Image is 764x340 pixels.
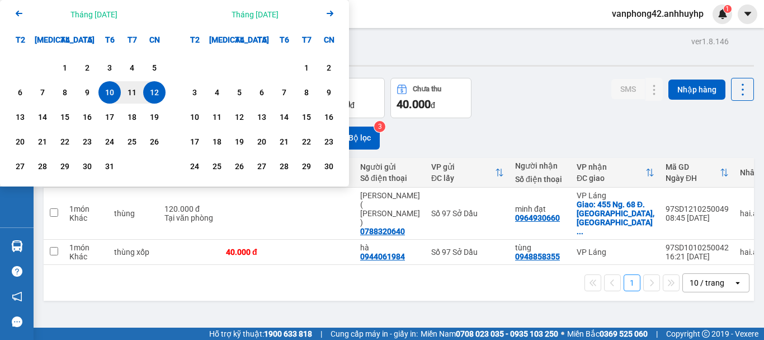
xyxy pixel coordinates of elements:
div: T6 [98,29,121,51]
span: ⚪️ [561,332,564,336]
th: Toggle SortBy [571,158,660,188]
div: T5 [76,29,98,51]
div: CN [318,29,340,51]
div: Choose Chủ Nhật, tháng 10 5 2025. It's available. [143,57,166,79]
div: 12 [147,86,162,99]
div: 0964930660 [515,213,560,222]
div: 16 [79,110,95,124]
div: Choose Thứ Sáu, tháng 10 31 2025. It's available. [98,155,121,178]
div: 0944061984 [360,252,405,261]
div: Choose Thứ Bảy, tháng 11 15 2025. It's available. [295,106,318,128]
div: 6 [12,86,28,99]
sup: 1 [724,5,732,13]
div: Choose Thứ Hai, tháng 10 20 2025. It's available. [9,131,31,153]
div: 30 [321,160,337,173]
div: Người gửi [360,162,420,171]
div: Choose Thứ Năm, tháng 11 6 2025. It's available. [251,81,273,104]
div: 20 [254,135,270,148]
div: ver 1.8.146 [691,35,729,48]
div: 5 [147,61,162,74]
div: Choose Thứ Sáu, tháng 10 17 2025. It's available. [98,106,121,128]
div: 10 [102,86,117,99]
div: VP Láng [577,191,654,200]
div: T6 [273,29,295,51]
div: 7 [276,86,292,99]
div: Choose Thứ Năm, tháng 10 30 2025. It's available. [76,155,98,178]
img: icon-new-feature [718,9,728,19]
button: Nhập hàng [668,80,725,100]
div: 24 [187,160,202,173]
div: Choose Thứ Ba, tháng 11 11 2025. It's available. [206,106,228,128]
span: vanphong42.anhhuyhp [603,7,713,21]
svg: open [733,278,742,287]
div: Choose Thứ Bảy, tháng 11 29 2025. It's available. [295,155,318,178]
div: T2 [9,29,31,51]
div: Choose Chủ Nhật, tháng 11 30 2025. It's available. [318,155,340,178]
span: notification [12,291,22,302]
div: 7 [35,86,50,99]
div: Selected start date. Thứ Sáu, tháng 10 10 2025. It's available. [98,81,121,104]
div: Choose Thứ Hai, tháng 11 10 2025. It's available. [183,106,206,128]
div: 2 [321,61,337,74]
div: Số 97 Sở Dầu [431,248,504,257]
div: 4 [124,61,140,74]
div: Số điện thoại [515,175,565,184]
div: Choose Thứ Tư, tháng 10 29 2025. It's available. [54,155,76,178]
button: Bộ lọc [321,127,380,150]
div: minh đạt [515,204,565,213]
div: Choose Thứ Bảy, tháng 10 25 2025. It's available. [121,131,143,153]
div: Giao: 455 Ng. 68 Đ. Phú Diễn, Phú Diễn, Bắc Từ Liêm, Hà Nội 100000, Việt Nam [577,200,654,236]
div: Choose Thứ Sáu, tháng 11 14 2025. It's available. [273,106,295,128]
div: Choose Thứ Sáu, tháng 10 24 2025. It's available. [98,131,121,153]
div: 1 [299,61,314,74]
div: 19 [232,135,247,148]
button: Chưa thu40.000đ [390,78,471,118]
div: Choose Thứ Bảy, tháng 10 18 2025. It's available. [121,106,143,128]
div: Choose Thứ Ba, tháng 10 14 2025. It's available. [31,106,54,128]
div: T7 [121,29,143,51]
div: Choose Thứ Hai, tháng 10 27 2025. It's available. [9,155,31,178]
button: 1 [624,274,640,291]
div: 3 [187,86,202,99]
div: Choose Thứ Sáu, tháng 10 3 2025. It's available. [98,57,121,79]
div: 10 [187,110,202,124]
div: Choose Thứ Năm, tháng 10 9 2025. It's available. [76,81,98,104]
div: 20 [12,135,28,148]
div: 17 [187,135,202,148]
div: 31 [102,160,117,173]
div: 0948858355 [515,252,560,261]
div: Tại văn phòng [164,213,215,222]
div: Ngày ĐH [666,174,720,183]
div: thùng [114,209,153,218]
div: 30 [79,160,95,173]
div: hà [360,243,420,252]
div: Khác [69,213,103,222]
div: Choose Thứ Ba, tháng 11 18 2025. It's available. [206,131,228,153]
div: Choose Thứ Sáu, tháng 11 7 2025. It's available. [273,81,295,104]
div: 12 [232,110,247,124]
div: 2 [79,61,95,74]
div: 25 [209,160,225,173]
svg: Arrow Right [323,7,337,20]
div: 16 [321,110,337,124]
div: T4 [54,29,76,51]
div: 27 [254,160,270,173]
span: question-circle [12,266,22,277]
div: Choose Chủ Nhật, tháng 11 23 2025. It's available. [318,131,340,153]
div: Choose Thứ Hai, tháng 11 3 2025. It's available. [183,81,206,104]
div: 23 [79,135,95,148]
div: 26 [147,135,162,148]
div: 9 [79,86,95,99]
div: ĐC giao [577,174,645,183]
sup: 3 [374,121,385,132]
div: 18 [209,135,225,148]
th: Toggle SortBy [426,158,510,188]
div: 21 [276,135,292,148]
div: 15 [299,110,314,124]
div: Tháng [DATE] [232,9,279,20]
span: Miền Bắc [567,328,648,340]
div: Choose Thứ Bảy, tháng 11 22 2025. It's available. [295,131,318,153]
div: T2 [183,29,206,51]
div: 15 [57,110,73,124]
div: Choose Thứ Ba, tháng 11 4 2025. It's available. [206,81,228,104]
